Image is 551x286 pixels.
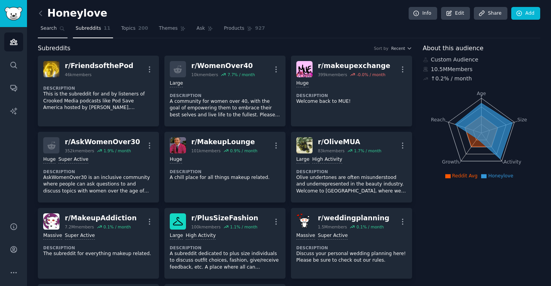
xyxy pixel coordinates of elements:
[38,22,68,38] a: Search
[318,61,390,71] div: r/ makeupexchange
[318,137,382,147] div: r/ OliveMUA
[170,250,280,271] p: A subreddit dedicated to plus size individuals to discuss outfit choices, fashion, give/receive f...
[170,169,280,174] dt: Description
[291,132,412,203] a: OliveMUAr/OliveMUA83kmembers1.7% / monthLargeHigh ActivityDescriptionOlive undertones are often m...
[65,137,140,147] div: r/ AskWomenOver30
[164,56,286,126] a: r/WomenOver4010kmembers7.7% / monthLargeDescriptionA community for women over 40, with the goal o...
[196,25,205,32] span: Ask
[38,208,159,279] a: MakeupAddictionr/MakeupAddiction7.2Mmembers0.1% / monthMassiveSuper ActiveDescriptionThe subreddi...
[442,159,459,165] tspan: Growth
[5,7,22,20] img: GummySearch logo
[318,72,347,77] div: 399k members
[191,61,255,71] div: r/ WomenOver40
[511,7,540,20] a: Add
[431,117,445,122] tspan: Reach
[41,25,57,32] span: Search
[474,7,507,20] a: Share
[65,213,137,223] div: r/ MakeupAddiction
[291,56,412,126] a: makeupexchanger/makeupexchange399kmembers-0.0% / monthHugeDescriptionWelcome back to MUE!
[431,75,472,83] div: ↑ 0.2 % / month
[159,25,178,32] span: Themes
[65,61,133,71] div: r/ FriendsofthePod
[170,80,183,87] div: Large
[296,250,407,264] p: Discuss your personal wedding planning here! Please be sure to check out our rules.
[38,44,71,53] span: Subreddits
[43,156,56,163] div: Huge
[43,85,154,91] dt: Description
[38,132,159,203] a: r/AskWomenOver30352kmembers1.9% / monthHugeSuper ActiveDescriptionAskWomenOver30 is an inclusive ...
[423,44,483,53] span: About this audience
[65,232,95,240] div: Super Active
[43,232,62,240] div: Massive
[296,137,313,153] img: OliveMUA
[296,169,407,174] dt: Description
[170,98,280,119] p: A community for women over 40, with the goal of empowering them to embrace their best selves and ...
[191,213,258,223] div: r/ PlusSizeFashion
[43,61,59,77] img: FriendsofthePod
[423,56,541,64] div: Custom Audience
[191,137,257,147] div: r/ MakeupLounge
[504,159,521,165] tspan: Activity
[318,232,348,240] div: Super Active
[357,224,384,230] div: 0.1 % / month
[170,156,182,163] div: Huge
[170,245,280,250] dt: Description
[104,25,110,32] span: 11
[170,232,183,240] div: Large
[191,72,218,77] div: 10k members
[296,61,313,77] img: makeupexchange
[170,137,186,153] img: MakeupLounge
[43,245,154,250] dt: Description
[488,173,513,179] span: Honeylove
[296,174,407,195] p: Olive undertones are often misunderstood and underrepresented in the beauty industry. Welcome to ...
[194,22,216,38] a: Ask
[103,224,131,230] div: 0.1 % / month
[118,22,151,38] a: Topics200
[170,174,280,181] p: A chill place for all things makeup related.
[103,148,131,153] div: 1.9 % / month
[65,224,94,230] div: 7.2M members
[43,91,154,111] p: This is the subreddit for and by listeners of Crooked Media podcasts like Pod Save America hosted...
[43,213,59,230] img: MakeupAddiction
[58,156,88,163] div: Super Active
[409,7,437,20] a: Info
[296,213,313,230] img: weddingplanning
[255,25,265,32] span: 927
[291,208,412,279] a: weddingplanningr/weddingplanning1.5Mmembers0.1% / monthMassiveSuper ActiveDescriptionDiscuss your...
[296,93,407,98] dt: Description
[43,174,154,195] p: AskWomenOver30 is an inclusive community where people can ask questions to and discuss topics wit...
[65,148,94,153] div: 352k members
[423,65,541,73] div: 10.5M Members
[38,7,107,20] h2: Honeylove
[65,72,91,77] div: 46k members
[38,56,159,126] a: FriendsofthePodr/FriendsofthePod46kmembersDescriptionThis is the subreddit for and by listeners o...
[221,22,267,38] a: Products927
[164,132,286,203] a: MakeupLounger/MakeupLounge101kmembers0.9% / monthHugeDescriptionA chill place for all things make...
[296,98,407,105] p: Welcome back to MUE!
[228,72,255,77] div: 7.7 % / month
[230,148,257,153] div: 0.9 % / month
[164,208,286,279] a: PlusSizeFashionr/PlusSizeFashion100kmembers1.1% / monthLargeHigh ActivityDescriptionA subreddit d...
[170,213,186,230] img: PlusSizeFashion
[191,224,221,230] div: 100k members
[121,25,135,32] span: Topics
[318,148,345,153] div: 83k members
[296,80,309,87] div: Huge
[138,25,148,32] span: 200
[318,213,389,223] div: r/ weddingplanning
[186,232,216,240] div: High Activity
[191,148,221,153] div: 101k members
[318,224,347,230] div: 1.5M members
[357,72,385,77] div: -0.0 % / month
[477,91,486,96] tspan: Age
[391,46,412,51] button: Recent
[354,148,381,153] div: 1.7 % / month
[230,224,257,230] div: 1.1 % / month
[374,46,389,51] div: Sort by
[296,156,309,163] div: Large
[224,25,244,32] span: Products
[170,93,280,98] dt: Description
[296,232,315,240] div: Massive
[452,173,478,179] span: Reddit Avg
[441,7,470,20] a: Edit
